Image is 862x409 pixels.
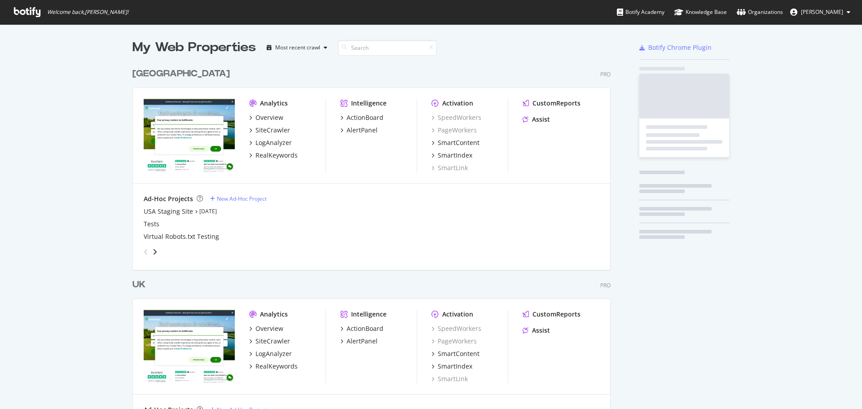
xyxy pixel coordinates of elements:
div: Pro [600,70,611,78]
a: Assist [523,326,550,335]
a: Tests [144,220,159,229]
div: Intelligence [351,99,387,108]
button: Most recent crawl [263,40,331,55]
div: Most recent crawl [275,45,320,50]
div: Botify Academy [617,8,664,17]
div: CustomReports [532,310,581,319]
div: LogAnalyzer [255,138,292,147]
div: Activation [442,99,473,108]
a: Overview [249,324,283,333]
a: SmartLink [431,163,468,172]
img: www.golfbreaks.com/en-us/ [144,99,235,172]
div: Intelligence [351,310,387,319]
div: CustomReports [532,99,581,108]
div: Assist [532,115,550,124]
a: [GEOGRAPHIC_DATA] [132,67,233,80]
a: ActionBoard [340,324,383,333]
div: Activation [442,310,473,319]
div: Analytics [260,99,288,108]
a: SiteCrawler [249,126,290,135]
a: Botify Chrome Plugin [639,43,712,52]
div: Botify Chrome Plugin [648,43,712,52]
a: PageWorkers [431,337,477,346]
a: SpeedWorkers [431,324,481,333]
input: Search [338,40,437,56]
a: RealKeywords [249,362,298,371]
a: CustomReports [523,310,581,319]
div: [GEOGRAPHIC_DATA] [132,67,230,80]
div: Analytics [260,310,288,319]
a: RealKeywords [249,151,298,160]
div: ActionBoard [347,324,383,333]
div: angle-left [140,245,152,259]
div: UK [132,278,145,291]
div: SmartIndex [438,362,472,371]
div: angle-right [152,247,158,256]
div: My Web Properties [132,39,256,57]
a: Virtual Robots.txt Testing [144,232,219,241]
a: AlertPanel [340,337,378,346]
a: LogAnalyzer [249,138,292,147]
a: SmartContent [431,349,479,358]
a: [DATE] [199,207,217,215]
div: RealKeywords [255,362,298,371]
a: SmartIndex [431,151,472,160]
a: CustomReports [523,99,581,108]
div: Ad-Hoc Projects [144,194,193,203]
div: SiteCrawler [255,337,290,346]
div: ActionBoard [347,113,383,122]
div: RealKeywords [255,151,298,160]
a: LogAnalyzer [249,349,292,358]
a: SmartLink [431,374,468,383]
div: AlertPanel [347,337,378,346]
div: SmartContent [438,138,479,147]
img: www.golfbreaks.com/en-gb/ [144,310,235,383]
span: Tom Duncombe [801,8,843,16]
div: LogAnalyzer [255,349,292,358]
div: Organizations [737,8,783,17]
a: Assist [523,115,550,124]
a: SiteCrawler [249,337,290,346]
div: Overview [255,113,283,122]
a: PageWorkers [431,126,477,135]
a: SpeedWorkers [431,113,481,122]
a: AlertPanel [340,126,378,135]
div: SmartIndex [438,151,472,160]
a: SmartContent [431,138,479,147]
div: Knowledge Base [674,8,727,17]
a: Overview [249,113,283,122]
a: New Ad-Hoc Project [210,195,267,202]
div: Assist [532,326,550,335]
div: SmartContent [438,349,479,358]
a: SmartIndex [431,362,472,371]
div: Pro [600,281,611,289]
span: Welcome back, [PERSON_NAME] ! [47,9,128,16]
div: New Ad-Hoc Project [217,195,267,202]
a: UK [132,278,149,291]
div: Overview [255,324,283,333]
a: USA Staging Site [144,207,193,216]
div: SiteCrawler [255,126,290,135]
button: [PERSON_NAME] [783,5,858,19]
div: AlertPanel [347,126,378,135]
a: ActionBoard [340,113,383,122]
